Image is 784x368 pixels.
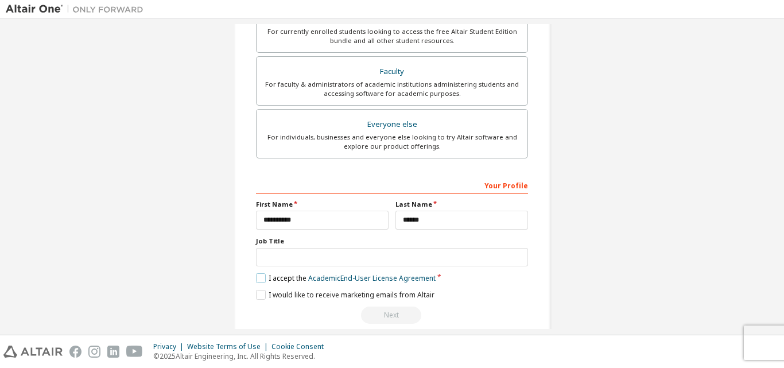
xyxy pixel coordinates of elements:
div: Your Profile [256,176,528,194]
label: I accept the [256,273,436,283]
label: Last Name [395,200,528,209]
img: linkedin.svg [107,346,119,358]
div: For faculty & administrators of academic institutions administering students and accessing softwa... [263,80,521,98]
div: Privacy [153,342,187,351]
img: youtube.svg [126,346,143,358]
img: Altair One [6,3,149,15]
p: © 2025 Altair Engineering, Inc. All Rights Reserved. [153,351,331,361]
div: Faculty [263,64,521,80]
div: Website Terms of Use [187,342,271,351]
img: instagram.svg [88,346,100,358]
div: For currently enrolled students looking to access the free Altair Student Edition bundle and all ... [263,27,521,45]
div: For individuals, businesses and everyone else looking to try Altair software and explore our prod... [263,133,521,151]
label: I would like to receive marketing emails from Altair [256,290,434,300]
div: You need to provide your academic email [256,307,528,324]
label: Job Title [256,237,528,246]
img: altair_logo.svg [3,346,63,358]
img: facebook.svg [69,346,81,358]
div: Everyone else [263,117,521,133]
a: Academic End-User License Agreement [308,273,436,283]
label: First Name [256,200,389,209]
div: Cookie Consent [271,342,331,351]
